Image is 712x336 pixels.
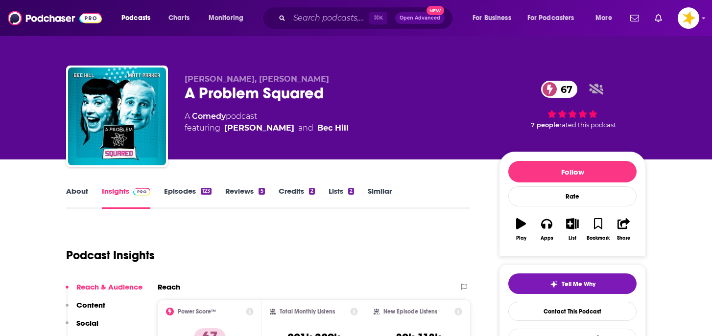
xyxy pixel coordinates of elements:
button: open menu [202,10,256,26]
div: 5 [259,188,264,195]
div: Apps [541,235,553,241]
span: 67 [551,81,577,98]
a: InsightsPodchaser Pro [102,186,150,209]
span: Charts [168,11,190,25]
button: Share [611,212,637,247]
span: Open Advanced [400,16,440,21]
h2: Reach [158,282,180,291]
h2: New Episode Listens [383,308,437,315]
div: Rate [508,186,637,206]
h1: Podcast Insights [66,248,155,263]
div: List [569,235,576,241]
a: [PERSON_NAME] [224,122,294,134]
a: Similar [368,186,392,209]
span: Logged in as Spreaker_Prime [678,7,699,29]
img: User Profile [678,7,699,29]
button: Open AdvancedNew [395,12,445,24]
span: ⌘ K [369,12,387,24]
img: Podchaser - Follow, Share and Rate Podcasts [8,9,102,27]
a: Episodes123 [164,186,212,209]
a: 67 [541,81,577,98]
span: Tell Me Why [562,280,595,288]
div: A podcast [185,111,349,134]
img: A Problem Squared [68,67,166,165]
button: open menu [466,10,523,26]
span: New [427,6,444,15]
span: For Podcasters [527,11,574,25]
button: tell me why sparkleTell Me Why [508,273,637,294]
a: Charts [162,10,195,26]
div: Search podcasts, credits, & more... [272,7,462,29]
h2: Total Monthly Listens [280,308,335,315]
p: Content [76,300,105,310]
a: Comedy [192,112,226,121]
span: [PERSON_NAME], [PERSON_NAME] [185,74,329,84]
a: Bec Hill [317,122,349,134]
img: Podchaser Pro [133,188,150,196]
span: 7 people [531,121,559,129]
button: Play [508,212,534,247]
button: Reach & Audience [66,282,142,300]
button: open menu [115,10,163,26]
span: and [298,122,313,134]
button: List [560,212,585,247]
span: For Business [473,11,511,25]
p: Reach & Audience [76,282,142,291]
button: Content [66,300,105,318]
input: Search podcasts, credits, & more... [289,10,369,26]
button: Follow [508,161,637,182]
span: rated this podcast [559,121,616,129]
span: More [595,11,612,25]
span: Monitoring [209,11,243,25]
button: open menu [521,10,589,26]
p: Social [76,318,98,328]
div: 2 [309,188,315,195]
h2: Power Score™ [178,308,216,315]
img: tell me why sparkle [550,280,558,288]
div: 2 [348,188,354,195]
a: About [66,186,88,209]
div: Share [617,235,630,241]
a: Lists2 [329,186,354,209]
a: Contact This Podcast [508,302,637,321]
div: 123 [201,188,212,195]
button: open menu [589,10,624,26]
div: 67 7 peoplerated this podcast [499,74,646,135]
div: Bookmark [587,235,610,241]
a: Credits2 [279,186,315,209]
button: Apps [534,212,559,247]
a: Reviews5 [225,186,264,209]
a: Show notifications dropdown [626,10,643,26]
div: Play [516,235,526,241]
span: Podcasts [121,11,150,25]
button: Bookmark [585,212,611,247]
span: featuring [185,122,349,134]
a: Show notifications dropdown [651,10,666,26]
button: Show profile menu [678,7,699,29]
